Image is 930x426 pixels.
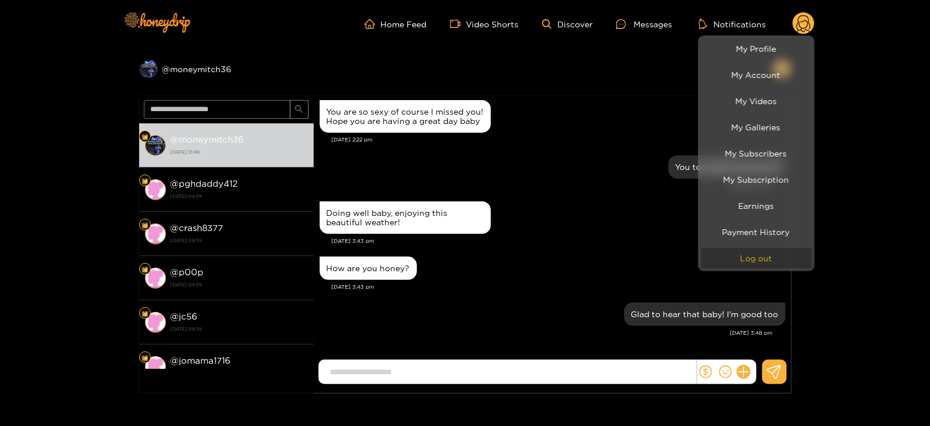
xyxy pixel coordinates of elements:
[701,248,812,268] button: Log out
[701,91,812,111] a: My Videos
[701,169,812,190] a: My Subscription
[701,143,812,164] a: My Subscribers
[701,38,812,59] a: My Profile
[701,196,812,216] a: Earnings
[701,117,812,137] a: My Galleries
[701,65,812,85] a: My Account
[701,222,812,242] a: Payment History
